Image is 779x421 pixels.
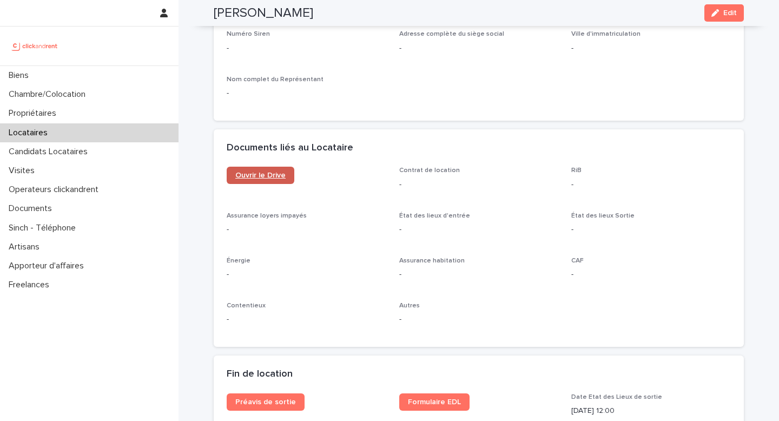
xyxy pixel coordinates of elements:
p: Locataires [4,128,56,138]
p: - [571,269,731,280]
span: Adresse complète du siège social [399,31,504,37]
span: Contentieux [227,302,266,309]
p: - [227,224,386,235]
p: - [399,224,559,235]
p: Operateurs clickandrent [4,185,107,195]
p: Artisans [4,242,48,252]
span: Nom complet du Représentant [227,76,324,83]
span: État des lieux Sortie [571,213,635,219]
h2: Fin de location [227,369,293,380]
p: - [399,179,559,190]
p: - [227,269,386,280]
span: RiB [571,167,582,174]
a: Ouvrir le Drive [227,167,294,184]
button: Edit [704,4,744,22]
p: Documents [4,203,61,214]
span: Autres [399,302,420,309]
p: - [399,269,559,280]
span: CAF [571,258,584,264]
span: Préavis de sortie [235,398,296,406]
p: Chambre/Colocation [4,89,94,100]
p: Propriétaires [4,108,65,119]
span: Ville d'immatriculation [571,31,641,37]
p: - [399,314,559,325]
p: Visites [4,166,43,176]
a: Préavis de sortie [227,393,305,411]
p: Biens [4,70,37,81]
img: UCB0brd3T0yccxBKYDjQ [9,35,61,57]
p: - [227,43,386,54]
span: Date Etat des Lieux de sortie [571,394,662,400]
span: Edit [723,9,737,17]
p: - [571,179,731,190]
p: - [227,314,386,325]
p: Freelances [4,280,58,290]
p: Candidats Locataires [4,147,96,157]
p: - [571,43,731,54]
p: [DATE] 12:00 [571,405,731,417]
span: Numéro Siren [227,31,270,37]
span: État des lieux d'entrée [399,213,470,219]
p: Apporteur d'affaires [4,261,93,271]
p: - [227,88,386,99]
span: Formulaire EDL [408,398,461,406]
span: Énergie [227,258,250,264]
h2: Documents liés au Locataire [227,142,353,154]
h2: [PERSON_NAME] [214,5,313,21]
span: Contrat de location [399,167,460,174]
a: Formulaire EDL [399,393,470,411]
p: - [399,43,559,54]
span: Ouvrir le Drive [235,172,286,179]
p: - [571,224,731,235]
p: Sinch - Téléphone [4,223,84,233]
span: Assurance habitation [399,258,465,264]
span: Assurance loyers impayés [227,213,307,219]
